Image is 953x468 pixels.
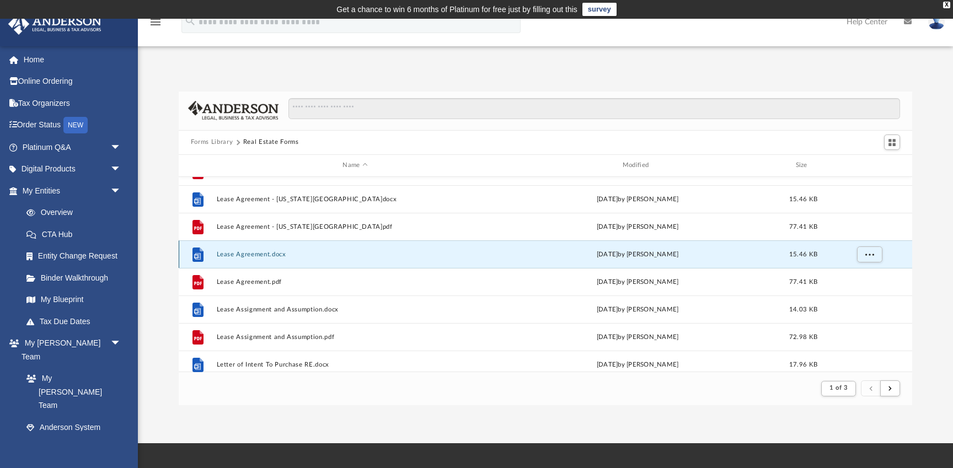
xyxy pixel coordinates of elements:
[216,306,494,313] button: Lease Assignment and Assumption.docx
[15,416,132,438] a: Anderson System
[499,160,777,170] div: Modified
[110,332,132,355] span: arrow_drop_down
[15,245,138,267] a: Entity Change Request
[149,21,162,29] a: menu
[789,361,817,367] span: 17.96 KB
[216,251,494,258] button: Lease Agreement.docx
[499,277,776,287] div: [DATE] by [PERSON_NAME]
[216,361,494,368] button: Letter of Intent To Purchase RE.docx
[8,136,138,158] a: Platinum Q&Aarrow_drop_down
[943,2,950,8] div: close
[789,333,817,340] span: 72.98 KB
[789,196,817,202] span: 15.46 KB
[829,385,848,391] span: 1 of 3
[15,267,138,289] a: Binder Walkthrough
[499,222,776,232] div: [DATE] by [PERSON_NAME]
[15,289,132,311] a: My Blueprint
[288,98,901,119] input: Search files and folders
[789,223,817,229] span: 77.41 KB
[830,160,907,170] div: id
[184,160,211,170] div: id
[8,114,138,137] a: Order StatusNEW
[216,223,494,230] button: Lease Agreement - [US_STATE][GEOGRAPHIC_DATA]pdf
[179,177,912,372] div: grid
[216,160,494,170] div: Name
[8,332,132,368] a: My [PERSON_NAME] Teamarrow_drop_down
[149,15,162,29] i: menu
[216,196,494,203] button: Lease Agreement - [US_STATE][GEOGRAPHIC_DATA]docx
[15,368,127,417] a: My [PERSON_NAME] Team
[884,135,901,150] button: Switch to Grid View
[110,136,132,159] span: arrow_drop_down
[781,160,825,170] div: Size
[243,137,299,147] button: Real Estate Forms
[5,13,105,35] img: Anderson Advisors Platinum Portal
[821,381,856,396] button: 1 of 3
[15,310,138,332] a: Tax Due Dates
[582,3,617,16] a: survey
[8,71,138,93] a: Online Ordering
[110,180,132,202] span: arrow_drop_down
[15,202,138,224] a: Overview
[789,251,817,257] span: 15.46 KB
[110,158,132,181] span: arrow_drop_down
[499,194,776,204] div: [DATE] by [PERSON_NAME]
[789,278,817,284] span: 77.41 KB
[499,359,776,369] div: [DATE] by [PERSON_NAME]
[336,3,577,16] div: Get a chance to win 6 months of Platinum for free just by filling out this
[216,333,494,341] button: Lease Assignment and Assumption.pdf
[928,14,945,30] img: User Pic
[216,278,494,286] button: Lease Agreement.pdf
[499,304,776,314] div: [DATE] by [PERSON_NAME]
[8,49,138,71] a: Home
[499,249,776,259] div: [DATE] by [PERSON_NAME]
[8,180,138,202] a: My Entitiesarrow_drop_down
[8,92,138,114] a: Tax Organizers
[191,137,233,147] button: Forms Library
[8,158,138,180] a: Digital Productsarrow_drop_down
[789,306,817,312] span: 14.03 KB
[499,332,776,342] div: [DATE] by [PERSON_NAME]
[184,15,196,27] i: search
[856,246,882,262] button: More options
[15,223,138,245] a: CTA Hub
[63,117,88,133] div: NEW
